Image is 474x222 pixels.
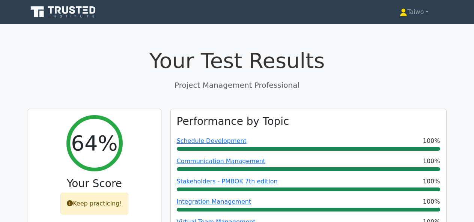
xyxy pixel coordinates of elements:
p: Project Management Professional [28,79,447,91]
h3: Your Score [34,177,155,190]
span: 100% [423,136,440,145]
a: Stakeholders - PMBOK 7th edition [177,178,278,185]
div: Keep practicing! [60,193,128,214]
span: 100% [423,157,440,166]
a: Integration Management [177,198,251,205]
a: Communication Management [177,157,266,165]
span: 100% [423,197,440,206]
a: Schedule Development [177,137,247,144]
span: 100% [423,177,440,186]
h1: Your Test Results [28,48,447,73]
h2: 64% [71,130,117,156]
a: Taiwo [382,4,446,19]
h3: Performance by Topic [177,115,289,128]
